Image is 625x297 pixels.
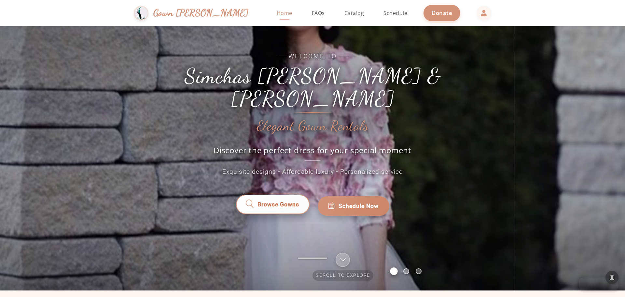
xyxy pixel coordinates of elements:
span: Gown [PERSON_NAME] [153,6,249,20]
p: Discover the perfect dress for your special moment [207,145,418,161]
p: Exquisite designs • Affordable luxury • Personalized service [166,167,459,177]
h1: Simchas [PERSON_NAME] & [PERSON_NAME] [166,65,459,111]
span: FAQs [312,9,325,17]
span: Scroll to explore [312,270,373,281]
span: Schedule Now [339,202,379,210]
iframe: Chatra live chat [579,277,618,290]
span: Welcome to [166,52,459,61]
span: Home [277,9,292,17]
a: Donate [424,5,460,21]
span: Browse Gowns [257,202,299,210]
span: Schedule [383,9,407,17]
img: Gown Gmach Logo [134,6,148,21]
h2: Elegant Gown Rentals [257,119,368,134]
a: Gown [PERSON_NAME] [134,4,255,22]
span: Catalog [344,9,364,17]
span: Donate [432,9,452,17]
